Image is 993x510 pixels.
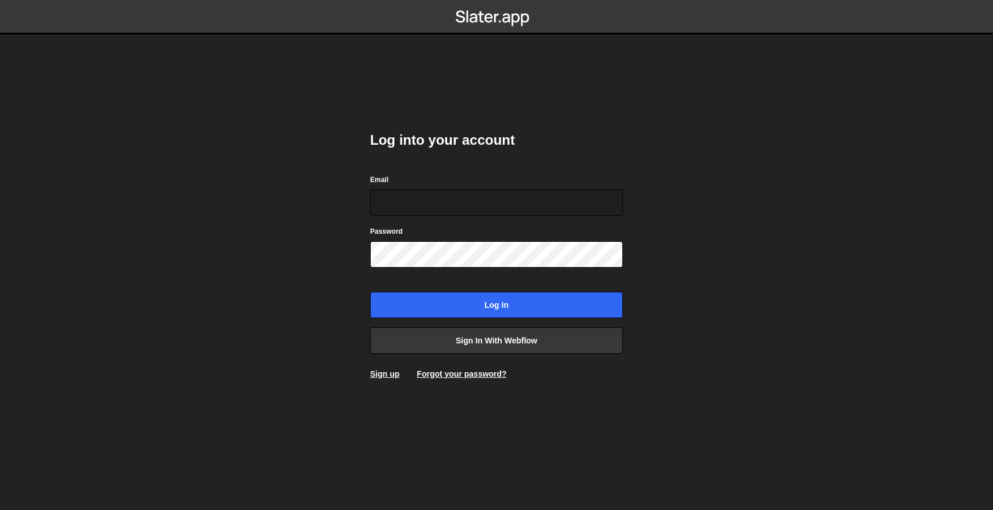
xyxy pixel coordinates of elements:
a: Sign up [370,369,399,378]
h2: Log into your account [370,131,623,149]
input: Log in [370,292,623,318]
label: Password [370,226,403,237]
a: Forgot your password? [417,369,506,378]
a: Sign in with Webflow [370,327,623,354]
label: Email [370,174,388,186]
